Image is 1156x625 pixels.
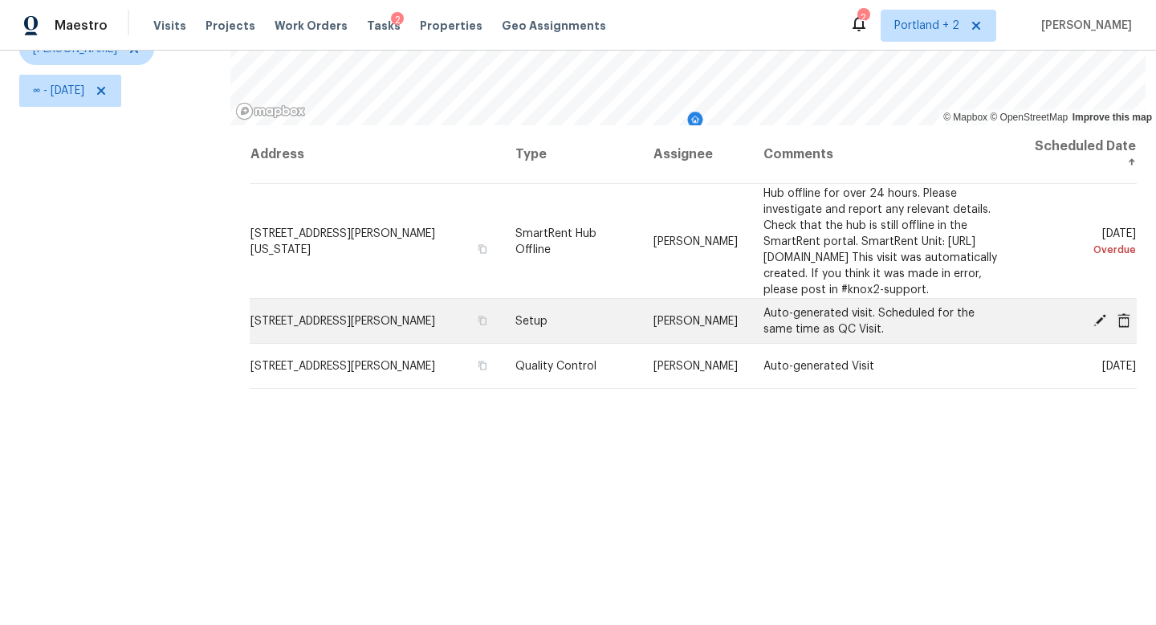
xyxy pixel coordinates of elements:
[55,18,108,34] span: Maestro
[1029,241,1136,257] div: Overdue
[250,125,503,184] th: Address
[763,361,874,372] span: Auto-generated Visit
[515,316,547,327] span: Setup
[515,227,596,255] span: SmartRent Hub Offline
[391,12,404,28] div: 2
[653,235,738,247] span: [PERSON_NAME]
[990,112,1068,123] a: OpenStreetMap
[33,83,84,99] span: ∞ - [DATE]
[502,18,606,34] span: Geo Assignments
[1102,361,1136,372] span: [DATE]
[235,102,306,121] a: Mapbox homepage
[1029,227,1136,257] span: [DATE]
[503,125,640,184] th: Type
[641,125,751,184] th: Assignee
[420,18,482,34] span: Properties
[763,187,997,295] span: Hub offline for over 24 hours. Please investigate and report any relevant details. Check that the...
[763,308,975,335] span: Auto-generated visit. Scheduled for the same time as QC Visit.
[894,18,959,34] span: Portland + 2
[153,18,186,34] span: Visits
[653,361,738,372] span: [PERSON_NAME]
[367,20,401,31] span: Tasks
[1088,312,1112,327] span: Edit
[1112,312,1136,327] span: Cancel
[475,241,490,255] button: Copy Address
[857,10,869,26] div: 2
[1035,18,1132,34] span: [PERSON_NAME]
[206,18,255,34] span: Projects
[1016,125,1137,184] th: Scheduled Date ↑
[751,125,1016,184] th: Comments
[1073,112,1152,123] a: Improve this map
[515,361,596,372] span: Quality Control
[943,112,987,123] a: Mapbox
[250,227,435,255] span: [STREET_ADDRESS][PERSON_NAME][US_STATE]
[250,316,435,327] span: [STREET_ADDRESS][PERSON_NAME]
[250,361,435,372] span: [STREET_ADDRESS][PERSON_NAME]
[653,316,738,327] span: [PERSON_NAME]
[687,112,703,137] div: Map marker
[475,313,490,328] button: Copy Address
[275,18,348,34] span: Work Orders
[475,358,490,373] button: Copy Address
